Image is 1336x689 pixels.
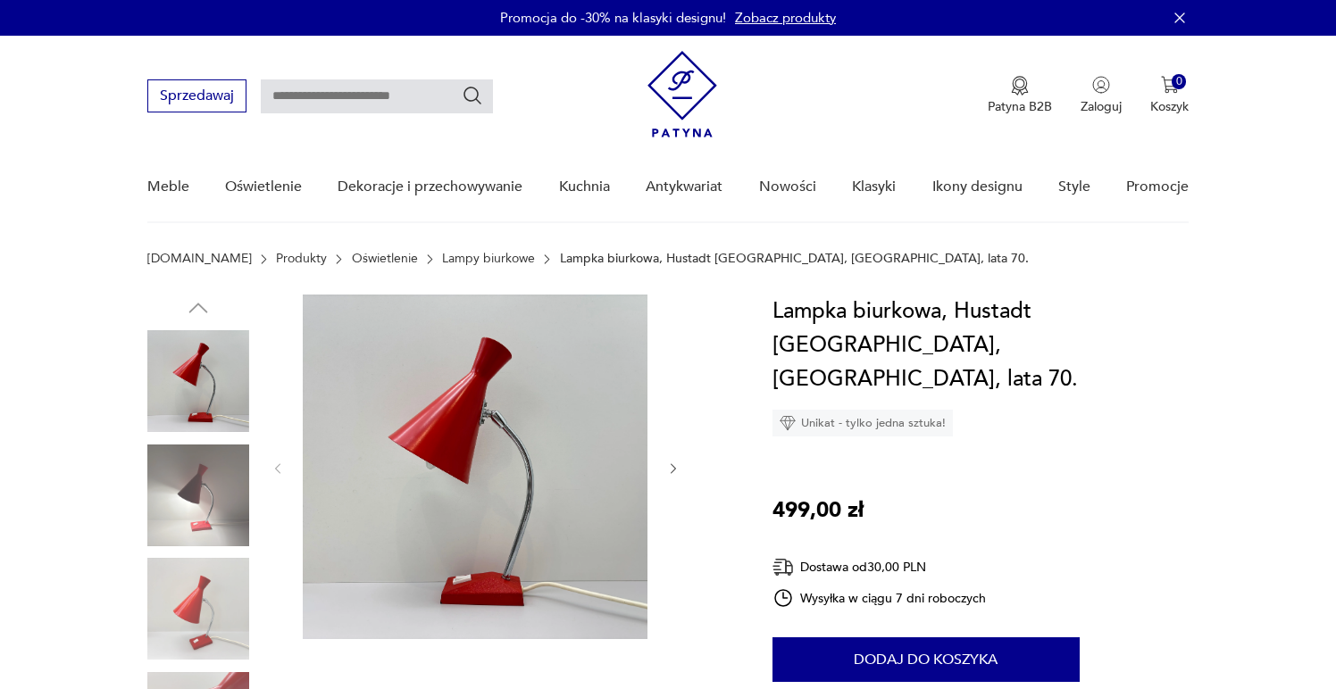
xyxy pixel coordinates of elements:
[303,295,647,639] img: Zdjęcie produktu Lampka biurkowa, Hustadt Leuchten, Niemcy, lata 70.
[772,637,1080,682] button: Dodaj do koszyka
[759,153,816,221] a: Nowości
[1092,76,1110,94] img: Ikonka użytkownika
[772,556,987,578] div: Dostawa od 30,00 PLN
[772,410,953,436] div: Unikat - tylko jedna sztuka!
[462,85,483,106] button: Szukaj
[147,91,246,104] a: Sprzedawaj
[1126,153,1189,221] a: Promocje
[1161,76,1179,94] img: Ikona koszyka
[147,444,249,546] img: Zdjęcie produktu Lampka biurkowa, Hustadt Leuchten, Niemcy, lata 70.
[647,51,717,137] img: Patyna - sklep z meblami i dekoracjami vintage
[500,9,726,27] p: Promocja do -30% na klasyki designu!
[338,153,522,221] a: Dekoracje i przechowywanie
[147,153,189,221] a: Meble
[225,153,302,221] a: Oświetlenie
[147,79,246,112] button: Sprzedawaj
[780,415,796,431] img: Ikona diamentu
[352,252,418,266] a: Oświetlenie
[772,494,864,527] p: 499,00 zł
[147,252,252,266] a: [DOMAIN_NAME]
[276,252,327,266] a: Produkty
[1081,76,1122,115] button: Zaloguj
[988,76,1052,115] button: Patyna B2B
[735,9,836,27] a: Zobacz produkty
[772,587,987,609] div: Wysyłka w ciągu 7 dni roboczych
[1081,98,1122,115] p: Zaloguj
[1011,76,1029,95] img: Ikona medalu
[442,252,535,266] a: Lampy biurkowe
[988,76,1052,115] a: Ikona medaluPatyna B2B
[932,153,1023,221] a: Ikony designu
[147,558,249,660] img: Zdjęcie produktu Lampka biurkowa, Hustadt Leuchten, Niemcy, lata 70.
[852,153,896,221] a: Klasyki
[1150,98,1189,115] p: Koszyk
[772,295,1190,396] h1: Lampka biurkowa, Hustadt [GEOGRAPHIC_DATA], [GEOGRAPHIC_DATA], lata 70.
[1172,74,1187,89] div: 0
[772,556,794,578] img: Ikona dostawy
[988,98,1052,115] p: Patyna B2B
[1058,153,1090,221] a: Style
[559,153,610,221] a: Kuchnia
[646,153,722,221] a: Antykwariat
[560,252,1029,266] p: Lampka biurkowa, Hustadt [GEOGRAPHIC_DATA], [GEOGRAPHIC_DATA], lata 70.
[1150,76,1189,115] button: 0Koszyk
[147,330,249,432] img: Zdjęcie produktu Lampka biurkowa, Hustadt Leuchten, Niemcy, lata 70.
